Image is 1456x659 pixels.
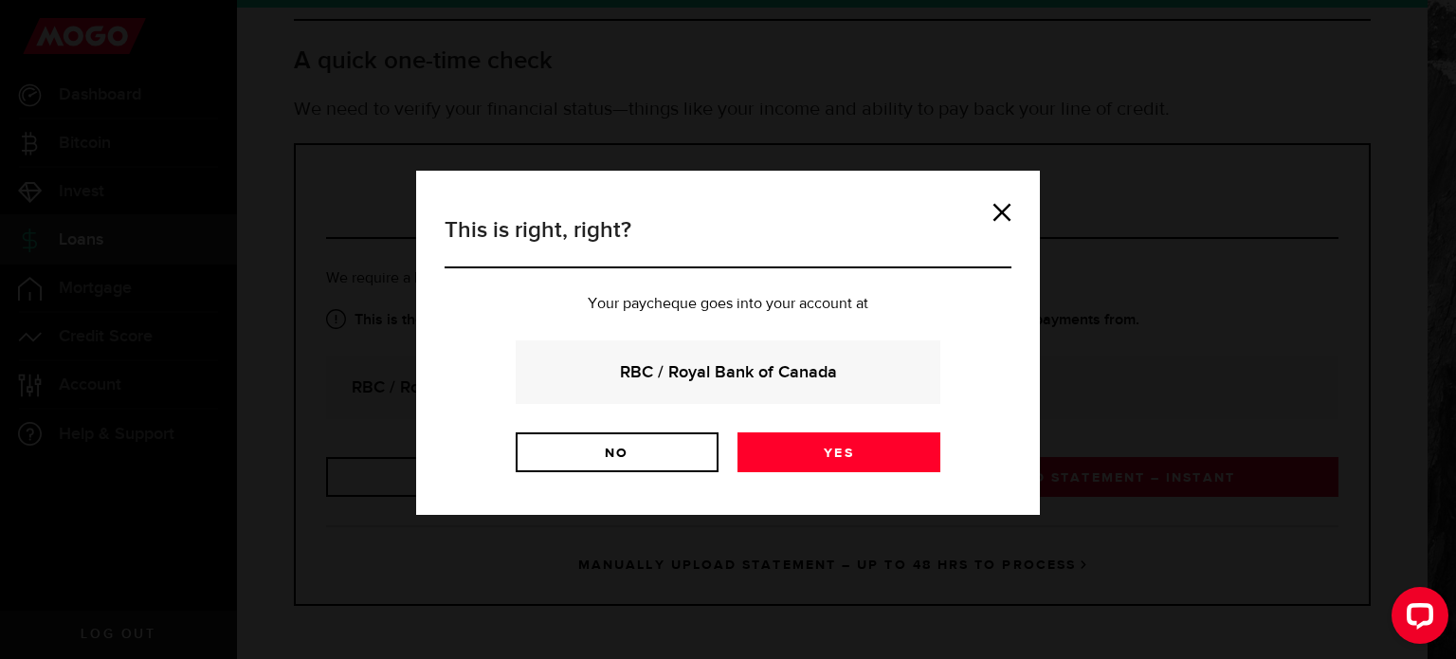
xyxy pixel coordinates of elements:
[1376,579,1456,659] iframe: LiveChat chat widget
[541,359,915,385] strong: RBC / Royal Bank of Canada
[516,432,719,472] a: No
[445,297,1011,312] p: Your paycheque goes into your account at
[445,213,1011,268] h3: This is right, right?
[737,432,940,472] a: Yes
